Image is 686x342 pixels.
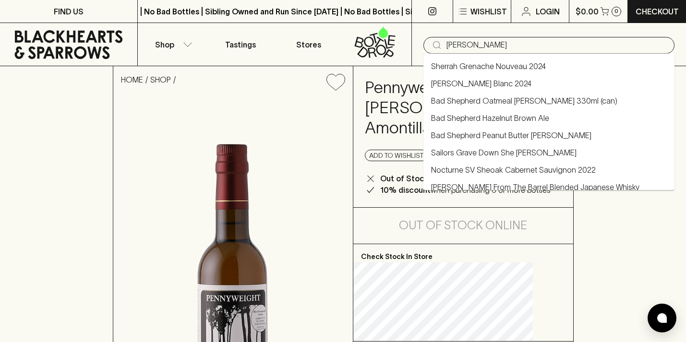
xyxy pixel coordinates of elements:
p: Login [536,6,560,17]
button: Shop [138,23,206,66]
p: Check Stock In Store [353,244,573,262]
a: Sherrah Grenache Nouveau 2024 [431,60,546,72]
a: Bad Shepherd Hazelnut Brown Ale [431,112,549,124]
input: Try "Pinot noir" [446,37,667,53]
a: Nocturne SV Sheoak Cabernet Sauvignon 2022 [431,164,596,176]
p: Tastings [225,39,256,50]
a: Stores [275,23,343,66]
img: bubble-icon [657,313,667,323]
h4: Pennyweight [PERSON_NAME] Amontillado [365,78,496,138]
h5: Out of Stock Online [399,218,527,233]
a: [PERSON_NAME] From The Barrel Blended Japanese Whisky [431,181,639,193]
p: $0.00 [576,6,599,17]
b: 10% discount [380,186,431,194]
button: Add to wishlist [365,150,428,161]
p: Wishlist [470,6,507,17]
a: Sailors Grave Down She [PERSON_NAME] [431,147,577,158]
a: SHOP [150,75,171,84]
p: Stores [296,39,321,50]
p: when purchasing 6 or more bottles [380,184,551,196]
p: FIND US [54,6,84,17]
a: HOME [121,75,143,84]
p: Shop [155,39,174,50]
a: Tastings [206,23,275,66]
a: [PERSON_NAME] Blanc 2024 [431,78,531,89]
button: Add to wishlist [323,70,349,94]
p: Out of Stock Online [380,173,454,184]
p: 0 [614,9,618,14]
a: Bad Shepherd Oatmeal [PERSON_NAME] 330ml (can) [431,95,617,106]
p: Checkout [636,6,679,17]
a: Bad Shepherd Peanut Butter [PERSON_NAME] [431,130,591,141]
